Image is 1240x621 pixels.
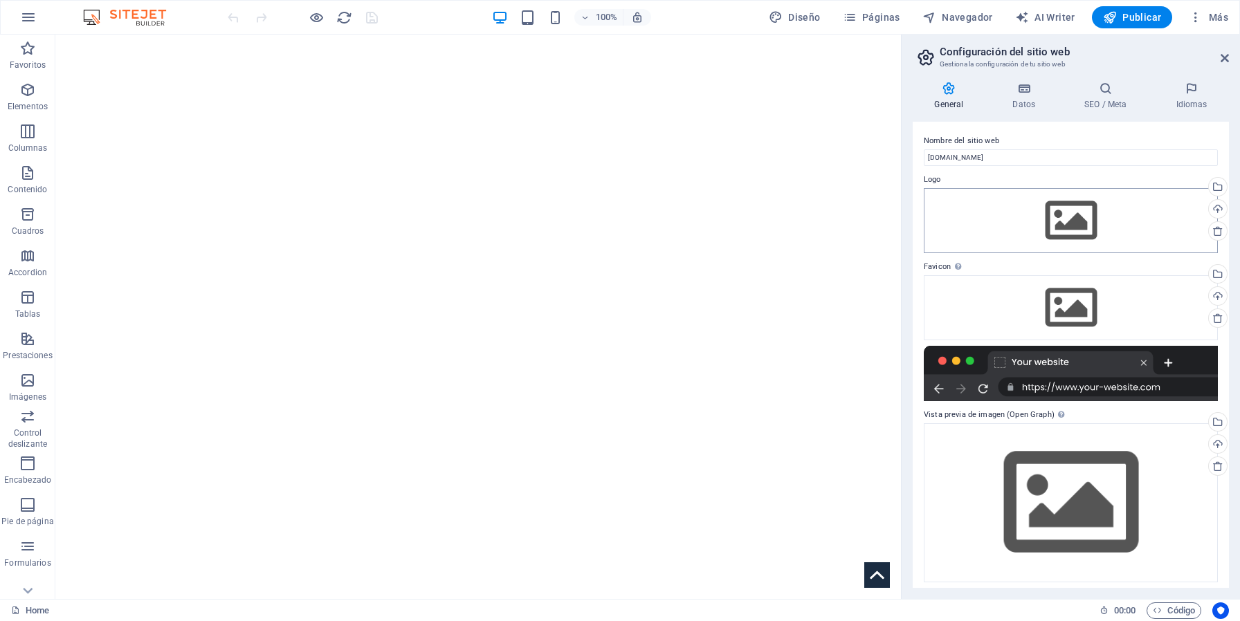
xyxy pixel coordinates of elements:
[1063,82,1154,111] h4: SEO / Meta
[595,9,617,26] h6: 100%
[336,9,352,26] button: reload
[924,259,1218,275] label: Favicon
[763,6,826,28] div: Diseño (Ctrl+Alt+Y)
[8,101,48,112] p: Elementos
[769,10,821,24] span: Diseño
[924,133,1218,149] label: Nombre del sitio web
[8,142,48,154] p: Columnas
[924,188,1218,253] div: Selecciona archivos del administrador de archivos, de la galería de fotos o carga archivo(s)
[1124,605,1126,615] span: :
[10,59,46,71] p: Favoritos
[917,6,999,28] button: Navegador
[1092,6,1173,28] button: Publicar
[336,10,352,26] i: Volver a cargar página
[631,11,644,24] i: Al redimensionar, ajustar el nivel de zoom automáticamente para ajustarse al dispositivo elegido.
[924,407,1218,423] label: Vista previa de imagen (Open Graph)
[4,474,51,485] p: Encabezado
[1114,602,1136,619] span: 00 00
[11,602,49,619] a: Haz clic para cancelar la selección y doble clic para abrir páginas
[1100,602,1136,619] h6: Tiempo de la sesión
[1010,6,1081,28] button: AI Writer
[1154,82,1229,111] h4: Idiomas
[924,423,1218,582] div: Selecciona archivos del administrador de archivos, de la galería de fotos o carga archivo(s)
[8,267,47,278] p: Accordion
[1,516,53,527] p: Pie de página
[763,6,826,28] button: Diseño
[913,82,991,111] h4: General
[15,308,41,319] p: Tablas
[9,391,46,402] p: Imágenes
[1189,10,1228,24] span: Más
[1183,6,1234,28] button: Más
[940,58,1201,71] h3: Gestiona la configuración de tu sitio web
[924,172,1218,188] label: Logo
[924,149,1218,166] input: Nombre...
[1015,10,1075,24] span: AI Writer
[924,275,1218,340] div: Selecciona archivos del administrador de archivos, de la galería de fotos o carga archivo(s)
[1212,602,1229,619] button: Usercentrics
[837,6,906,28] button: Páginas
[1153,602,1195,619] span: Código
[1147,602,1201,619] button: Código
[12,225,44,237] p: Cuadros
[3,350,52,361] p: Prestaciones
[574,9,623,26] button: 100%
[991,82,1063,111] h4: Datos
[843,10,900,24] span: Páginas
[8,184,47,195] p: Contenido
[4,557,51,568] p: Formularios
[80,9,183,26] img: Editor Logo
[922,10,993,24] span: Navegador
[1103,10,1162,24] span: Publicar
[940,46,1229,58] h2: Configuración del sitio web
